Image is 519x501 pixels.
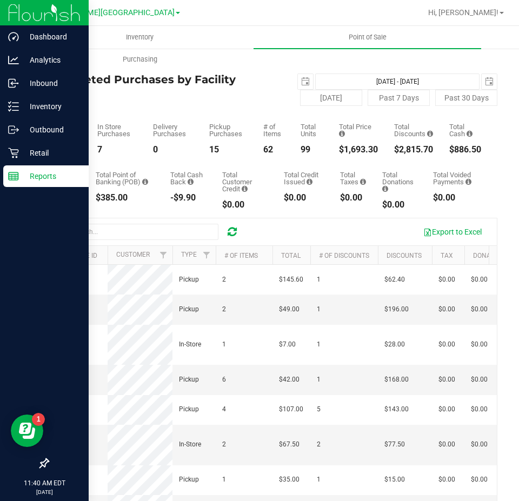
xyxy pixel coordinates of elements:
[222,275,226,285] span: 2
[438,275,455,285] span: $0.00
[394,145,433,154] div: $2,815.70
[279,339,296,350] span: $7.00
[111,32,168,42] span: Inventory
[19,77,84,90] p: Inbound
[279,375,300,385] span: $42.00
[340,193,367,202] div: $0.00
[317,275,321,285] span: 1
[26,48,254,71] a: Purchasing
[300,90,362,106] button: [DATE]
[279,304,300,315] span: $49.00
[222,201,268,209] div: $0.00
[284,171,324,185] div: Total Credit Issued
[465,178,471,185] i: Sum of all voided payment transaction amounts, excluding tips and transaction fees, for all purch...
[467,130,473,137] i: Sum of the successful, non-voided cash payment transactions for all purchases in the date range. ...
[384,439,405,450] span: $77.50
[298,74,313,89] span: select
[339,130,345,137] i: Sum of the total prices of all purchases in the date range.
[279,439,300,450] span: $67.50
[433,171,481,185] div: Total Voided Payments
[384,275,405,285] span: $62.40
[368,90,430,106] button: Past 7 Days
[284,193,324,202] div: $0.00
[179,339,201,350] span: In-Store
[56,224,218,240] input: Search...
[279,475,300,485] span: $35.00
[155,246,172,264] a: Filter
[438,304,455,315] span: $0.00
[97,123,137,137] div: In Store Purchases
[473,252,505,259] a: Donation
[179,475,199,485] span: Pickup
[317,339,321,350] span: 1
[263,123,285,137] div: # of Items
[394,123,433,137] div: Total Discounts
[116,251,150,258] a: Customer
[317,375,321,385] span: 1
[242,185,248,192] i: Sum of the successful, non-voided payments using account credit for all purchases in the date range.
[96,193,154,202] div: $385.00
[281,252,301,259] a: Total
[334,32,401,42] span: Point of Sale
[5,488,84,496] p: [DATE]
[188,178,194,185] i: Sum of the cash-back amounts from rounded-up electronic payments for all purchases in the date ra...
[32,413,45,426] iframe: Resource center unread badge
[263,145,285,154] div: 62
[471,304,488,315] span: $0.00
[317,404,321,415] span: 5
[301,145,323,154] div: 99
[438,404,455,415] span: $0.00
[179,404,199,415] span: Pickup
[153,123,193,137] div: Delivery Purchases
[384,339,405,350] span: $28.00
[427,130,433,137] i: Sum of the discount values applied to the all purchases in the date range.
[438,475,455,485] span: $0.00
[222,171,268,192] div: Total Customer Credit
[471,375,488,385] span: $0.00
[19,123,84,136] p: Outbound
[8,148,19,158] inline-svg: Retail
[48,74,272,97] h4: Completed Purchases by Facility Report
[181,251,197,258] a: Type
[339,123,378,137] div: Total Price
[26,26,254,49] a: Inventory
[340,171,367,185] div: Total Taxes
[222,339,226,350] span: 1
[8,101,19,112] inline-svg: Inventory
[482,74,497,89] span: select
[19,170,84,183] p: Reports
[360,178,366,185] i: Sum of the total taxes for all purchases in the date range.
[416,223,489,241] button: Export to Excel
[108,55,172,64] span: Purchasing
[179,275,199,285] span: Pickup
[387,252,422,259] a: Discounts
[319,252,369,259] a: # of Discounts
[384,375,409,385] span: $168.00
[19,30,84,43] p: Dashboard
[222,475,226,485] span: 1
[224,252,258,259] a: # of Items
[438,375,455,385] span: $0.00
[8,78,19,89] inline-svg: Inbound
[209,145,247,154] div: 15
[279,404,303,415] span: $107.00
[11,415,43,447] iframe: Resource center
[449,123,481,137] div: Total Cash
[222,404,226,415] span: 4
[41,8,175,17] span: [PERSON_NAME][GEOGRAPHIC_DATA]
[428,8,498,17] span: Hi, [PERSON_NAME]!
[382,201,417,209] div: $0.00
[471,275,488,285] span: $0.00
[254,26,481,49] a: Point of Sale
[209,123,247,137] div: Pickup Purchases
[317,475,321,485] span: 1
[471,339,488,350] span: $0.00
[5,478,84,488] p: 11:40 AM EDT
[471,475,488,485] span: $0.00
[19,54,84,66] p: Analytics
[179,304,199,315] span: Pickup
[317,304,321,315] span: 1
[307,178,312,185] i: Sum of all account credit issued for all refunds from returned purchases in the date range.
[19,100,84,113] p: Inventory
